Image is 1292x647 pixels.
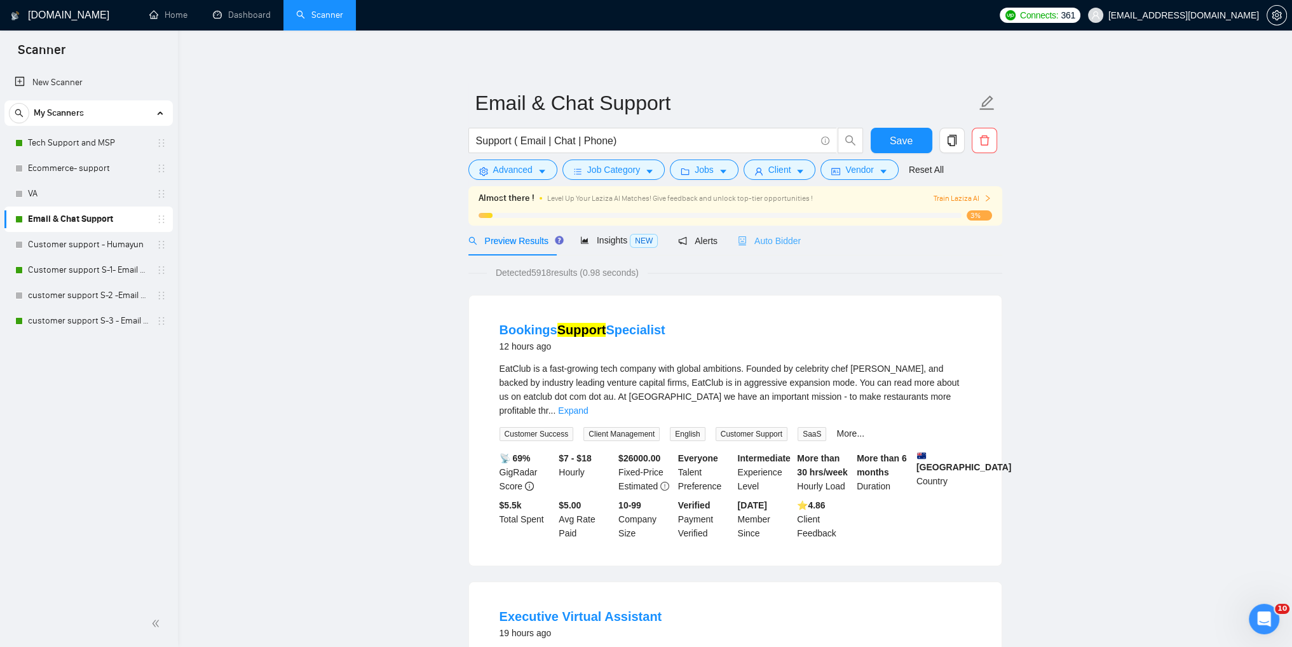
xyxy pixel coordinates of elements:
span: caret-down [719,167,728,176]
li: New Scanner [4,70,173,95]
span: Client [768,163,791,177]
a: VA [28,181,149,207]
span: notification [678,236,687,245]
span: delete [972,135,996,146]
button: folderJobscaret-down [670,160,738,180]
span: caret-down [538,167,547,176]
a: dashboardDashboard [213,10,271,20]
a: searchScanner [296,10,343,20]
img: upwork-logo.png [1005,10,1016,20]
div: 19 hours ago [500,625,662,641]
span: edit [979,95,995,111]
b: 10-99 [618,500,641,510]
span: info-circle [525,482,534,491]
span: search [10,109,29,118]
b: $7 - $18 [559,453,591,463]
b: More than 30 hrs/week [797,453,847,477]
b: Everyone [678,453,718,463]
span: holder [156,163,167,174]
div: Total Spent [497,498,557,540]
span: Preview Results [468,236,560,246]
div: Hourly [556,451,616,493]
div: GigRadar Score [497,451,557,493]
span: double-left [151,617,164,630]
span: Client Management [583,427,660,441]
div: Payment Verified [676,498,735,540]
div: EatClub is a fast-growing tech company with global ambitions. Founded by celebrity chef [PERSON_N... [500,362,971,418]
span: Customer Success [500,427,574,441]
div: Tooltip anchor [554,235,565,246]
b: 📡 69% [500,453,531,463]
span: holder [156,265,167,275]
span: area-chart [580,236,589,245]
img: 🇦🇺 [917,451,926,460]
span: holder [156,214,167,224]
div: Client Feedback [794,498,854,540]
div: Experience Level [735,451,795,493]
span: Vendor [845,163,873,177]
a: Customer support S-1- Email & Chat Support [28,257,149,283]
b: $ 5.5k [500,500,522,510]
span: idcard [831,167,840,176]
div: Hourly Load [794,451,854,493]
a: Executive Virtual Assistant [500,610,662,623]
span: Job Category [587,163,640,177]
a: More... [836,428,864,439]
button: barsJob Categorycaret-down [562,160,665,180]
input: Scanner name... [475,87,976,119]
a: Email & Chat Support [28,207,149,232]
span: search [468,236,477,245]
b: $ 26000.00 [618,453,660,463]
b: [GEOGRAPHIC_DATA] [916,451,1012,472]
img: logo [11,6,20,26]
div: Duration [854,451,914,493]
div: Talent Preference [676,451,735,493]
a: setting [1267,10,1287,20]
span: Jobs [695,163,714,177]
button: search [9,103,29,123]
button: Save [871,128,932,153]
input: Search Freelance Jobs... [476,133,815,149]
li: My Scanners [4,100,173,334]
span: setting [1267,10,1286,20]
button: setting [1267,5,1287,25]
a: BookingsSupportSpecialist [500,323,665,337]
span: holder [156,240,167,250]
span: SaaS [798,427,826,441]
b: [DATE] [738,500,767,510]
a: Reset All [909,163,944,177]
span: right [984,194,991,202]
span: Scanner [8,41,76,67]
a: Customer support - Humayun [28,232,149,257]
div: Country [914,451,974,493]
span: exclamation-circle [660,482,669,491]
span: user [1091,11,1100,20]
span: folder [681,167,690,176]
a: customer support S-2 -Email & Chat Support (Bulla) [28,283,149,308]
mark: Support [557,323,606,337]
button: idcardVendorcaret-down [820,160,898,180]
span: setting [479,167,488,176]
span: info-circle [821,137,829,145]
span: 361 [1061,8,1075,22]
div: 12 hours ago [500,339,665,354]
a: homeHome [149,10,187,20]
span: My Scanners [34,100,84,126]
b: Intermediate [738,453,791,463]
b: $5.00 [559,500,581,510]
span: Train Laziza AI [933,193,991,205]
b: Verified [678,500,711,510]
span: Auto Bidder [738,236,801,246]
div: Company Size [616,498,676,540]
span: 3% [967,210,992,221]
button: delete [972,128,997,153]
span: Level Up Your Laziza AI Matches! Give feedback and unlock top-tier opportunities ! [547,194,813,203]
button: copy [939,128,965,153]
span: caret-down [645,167,654,176]
span: Detected 5918 results (0.98 seconds) [487,266,648,280]
span: search [838,135,862,146]
span: Connects: [1020,8,1058,22]
span: robot [738,236,747,245]
span: NEW [630,234,658,248]
span: Customer Support [716,427,787,441]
